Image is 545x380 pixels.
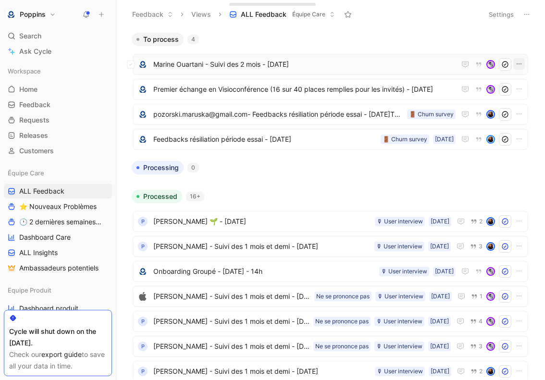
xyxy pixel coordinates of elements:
a: logoMarine Ouartani - Suivi des 2 mois - [DATE]avatar [133,54,528,75]
div: 🎙 User interview [376,242,422,251]
span: Dashboard produit [19,304,78,313]
a: ⭐ Nouveaux Problèmes [4,199,112,214]
div: To process4 [128,33,533,153]
img: logo [138,110,148,119]
img: avatar [487,293,494,300]
a: Home [4,82,112,97]
span: Home [19,85,37,94]
a: P[PERSON_NAME] - Suivi des 1 mois et demi - [DATE][DATE]🎙 User interview3avatar [133,236,528,257]
span: [PERSON_NAME] - Suivi des 1 mois et demi - [DATE] [153,316,310,327]
span: 2 [479,368,483,374]
span: [PERSON_NAME] - Suivi des 1 mois et demi - [DATE] [153,241,371,252]
div: Workspace [4,64,112,78]
button: ALL FeedbackÉquipe Care [225,7,339,22]
a: logoOnboarding Groupé - [DATE] - 14h[DATE]🎙 User interviewavatar [133,261,528,282]
img: avatar [487,243,494,250]
div: P [138,342,148,351]
span: Marine Ouartani - Suivi des 2 mois - [DATE] [153,59,456,70]
span: [PERSON_NAME] - Suivi des 1 mois et demi - [DATE] [153,291,310,302]
a: Ask Cycle [4,44,112,59]
span: 2 [479,219,483,224]
button: Views [187,7,215,22]
div: [DATE] [431,217,449,226]
span: [PERSON_NAME] - Suivi des 1 mois et demi - [DATE] [153,341,310,352]
a: ALL Insights [4,245,112,260]
div: [DATE] [430,342,449,351]
div: [DATE] [431,292,450,301]
span: ALL Feedback [241,10,286,19]
span: Search [19,30,41,42]
img: avatar [487,111,494,118]
button: Settings [484,8,518,21]
button: 3 [468,241,484,252]
span: Feedbacks résiliation période essai - [DATE] [153,134,377,145]
img: Poppins [6,10,16,19]
button: Processing [132,161,184,174]
span: 3 [479,244,483,249]
div: P [138,217,148,226]
button: 1 [469,291,484,302]
img: avatar [487,318,494,325]
a: Releases [4,128,112,143]
h1: Poppins [20,10,46,19]
span: pozorski.maruska@gmail.com- Feedbacks résiliation période essai - [DATE]T13:04:42Z [153,109,403,120]
button: 3 [468,341,484,352]
img: avatar [487,61,494,68]
span: To process [143,35,179,44]
span: Workspace [8,66,41,76]
span: 4 [479,319,483,324]
div: 🎙 User interview [377,217,423,226]
span: Customers [19,146,54,156]
div: Search [4,29,112,43]
a: Dashboard produit [4,301,112,316]
span: Processing [143,163,179,172]
img: logo [138,292,148,301]
a: P[PERSON_NAME] - Suivi des 1 mois et demi - [DATE][DATE]🎙 User interviewNe se prononce pas3avatar [133,336,528,357]
div: P [138,367,148,376]
a: 🕐 2 dernières semaines - Occurences [4,215,112,229]
a: Requests [4,113,112,127]
div: Équipe Care [4,166,112,180]
span: Dashboard Care [19,233,71,242]
div: Processing0 [128,161,533,182]
a: P[PERSON_NAME] 🌱 - [DATE][DATE]🎙 User interview2avatar [133,211,528,232]
div: [DATE] [435,135,454,144]
span: ALL Insights [19,248,58,257]
div: 🎙 User interview [377,367,423,376]
img: avatar [487,136,494,143]
div: 🚪 Churn survey [383,135,427,144]
span: Processed [143,192,177,201]
span: Premier échange en Visioconférence (16 sur 40 places remplies pour les invités) - [DATE] [153,84,456,95]
span: [PERSON_NAME] 🌱 - [DATE] [153,216,371,227]
button: 4 [468,316,484,327]
div: Cycle will shut down on the [DATE]. [9,326,107,349]
span: ALL Feedback [19,186,64,196]
div: [DATE] [435,267,454,276]
a: Customers [4,144,112,158]
span: ⭐ Nouveaux Problèmes [19,202,97,211]
a: Feedback [4,98,112,112]
span: 🕐 2 dernières semaines - Occurences [19,217,101,227]
img: logo [138,267,148,276]
a: P[PERSON_NAME] - Suivi des 1 mois et demi - [DATE][DATE]🎙 User interviewNe se prononce pas4avatar [133,311,528,332]
div: Équipe CareALL Feedback⭐ Nouveaux Problèmes🕐 2 dernières semaines - OccurencesDashboard CareALL I... [4,166,112,275]
span: Ambassadeurs potentiels [19,263,99,273]
button: To process [132,33,184,46]
a: Ambassadeurs potentiels [4,261,112,275]
button: Feedback [128,7,177,22]
img: avatar [487,368,494,375]
a: Dashboard Care [4,230,112,245]
div: [DATE] [430,242,449,251]
div: 🎙 User interview [376,342,422,351]
div: 16+ [186,192,204,201]
div: [DATE] [431,367,449,376]
img: logo [138,135,148,144]
a: export guide [41,350,82,358]
div: 🎙 User interview [381,267,427,276]
div: 4 [187,35,199,44]
span: Requests [19,115,50,125]
img: avatar [487,343,494,350]
img: avatar [487,86,494,93]
button: 2 [469,216,484,227]
button: PoppinsPoppins [4,8,58,21]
